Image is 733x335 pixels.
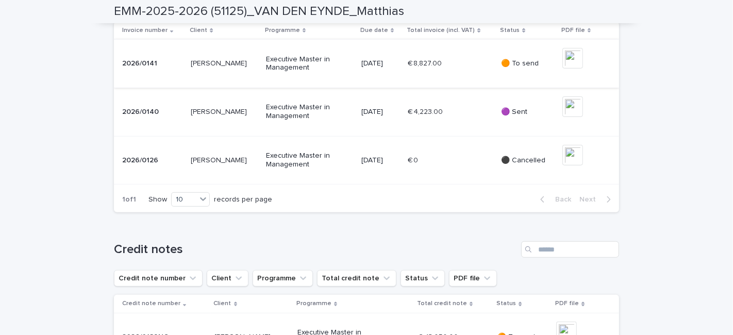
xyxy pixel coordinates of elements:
[555,298,579,309] p: PDF file
[172,194,196,205] div: 10
[190,25,207,36] p: Client
[122,154,160,165] p: 2026/0126
[500,25,520,36] p: Status
[449,270,497,287] button: PDF file
[317,270,396,287] button: Total credit note
[122,25,168,36] p: Invoice number
[408,57,444,68] p: € 8,827.00
[148,195,167,204] p: Show
[253,270,313,287] button: Programme
[114,187,144,212] p: 1 of 1
[114,136,619,185] tr: 2026/01262026/0126 [PERSON_NAME][PERSON_NAME] Executive Master in Management[DATE]€ 0€ 0 ⚫ Cancelled
[575,195,619,204] button: Next
[114,4,404,19] h2: EMM-2025-2026 (51125)_VAN DEN EYNDE_Matthias
[501,156,554,165] p: ⚫ Cancelled
[501,108,554,116] p: 🟣 Sent
[214,298,231,309] p: Client
[214,195,272,204] p: records per page
[360,25,388,36] p: Due date
[532,195,575,204] button: Back
[408,154,420,165] p: € 0
[496,298,516,309] p: Status
[207,270,248,287] button: Client
[521,241,619,258] input: Search
[579,196,602,203] span: Next
[266,103,340,121] p: Executive Master in Management
[417,298,467,309] p: Total credit note
[361,156,399,165] p: [DATE]
[114,88,619,136] tr: 2026/01402026/0140 [PERSON_NAME][PERSON_NAME] Executive Master in Management[DATE]€ 4,223.00€ 4,2...
[122,57,159,68] p: 2026/0141
[122,298,180,309] p: Credit note number
[561,25,585,36] p: PDF file
[265,25,300,36] p: Programme
[266,152,340,169] p: Executive Master in Management
[361,108,399,116] p: [DATE]
[191,57,249,68] p: Matthias VAN DEN EYNDE
[361,59,399,68] p: [DATE]
[296,298,331,309] p: Programme
[408,106,445,116] p: € 4,223.00
[191,154,249,165] p: [PERSON_NAME]
[114,39,619,88] tr: 2026/01412026/0141 [PERSON_NAME][PERSON_NAME] Executive Master in Management[DATE]€ 8,827.00€ 8,8...
[501,59,554,68] p: 🟠 To send
[549,196,571,203] span: Back
[266,55,340,73] p: Executive Master in Management
[407,25,475,36] p: Total invoice (incl. VAT)
[401,270,445,287] button: Status
[114,242,517,257] h1: Credit notes
[114,270,203,287] button: Credit note number
[191,106,249,116] p: [PERSON_NAME]
[122,106,161,116] p: 2026/0140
